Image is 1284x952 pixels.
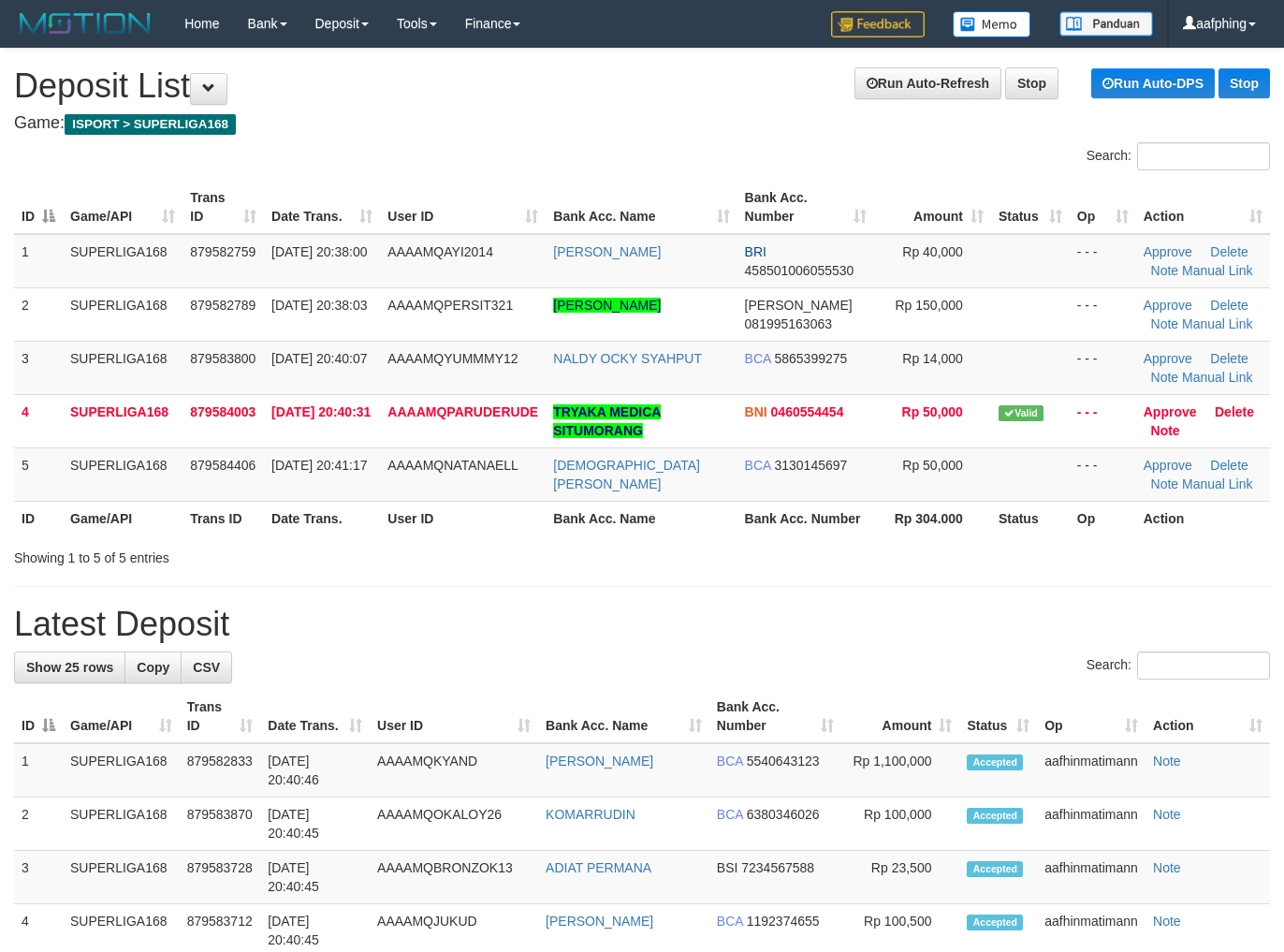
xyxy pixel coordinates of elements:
td: [DATE] 20:40:45 [260,798,370,851]
a: [PERSON_NAME] [553,244,661,259]
th: ID: activate to sort column descending [14,181,63,234]
a: TRYAKA MEDICA SITUMORANG [553,404,661,438]
a: Approve [1144,404,1197,419]
span: BRI [745,244,766,259]
th: Bank Acc. Name: activate to sort column ascending [546,181,737,234]
a: Note [1153,807,1181,822]
td: SUPERLIGA168 [63,287,182,341]
a: KOMARRUDIN [546,807,635,822]
td: 879583870 [180,798,261,851]
span: Copy 6380346026 to clipboard [747,807,820,822]
td: 5 [14,447,63,501]
th: Trans ID [182,501,264,535]
th: Trans ID: activate to sort column ascending [180,690,261,743]
th: Status: activate to sort column ascending [991,181,1070,234]
span: Copy 7234567588 to clipboard [741,860,814,875]
a: Run Auto-DPS [1091,68,1215,98]
td: 2 [14,287,63,341]
th: Action: activate to sort column ascending [1145,690,1270,743]
span: BCA [717,914,743,929]
a: Manual Link [1182,263,1253,278]
th: Status [991,501,1070,535]
span: Copy 081995163063 to clipboard [745,316,832,331]
th: Game/API: activate to sort column ascending [63,181,182,234]
a: [PERSON_NAME] [546,914,653,929]
th: Trans ID: activate to sort column ascending [182,181,264,234]
a: Approve [1144,351,1192,366]
a: Run Auto-Refresh [854,67,1001,99]
th: ID [14,501,63,535]
a: Approve [1144,244,1192,259]
img: panduan.png [1059,11,1153,37]
a: Manual Link [1182,370,1253,385]
td: 879583728 [180,851,261,904]
td: SUPERLIGA168 [63,341,182,394]
a: Delete [1210,298,1248,313]
span: Rp 40,000 [902,244,963,259]
a: Note [1153,914,1181,929]
span: Accepted [967,915,1023,930]
span: Rp 50,000 [902,404,963,419]
span: AAAAMQNATANAELL [387,458,518,473]
th: Bank Acc. Name: activate to sort column ascending [538,690,709,743]
h1: Deposit List [14,67,1270,105]
label: Search: [1087,142,1270,170]
td: 2 [14,798,63,851]
span: BSI [717,860,738,875]
a: Stop [1005,67,1058,99]
img: Feedback.jpg [831,11,925,37]
th: Action: activate to sort column ascending [1136,181,1270,234]
span: [DATE] 20:38:03 [271,298,367,313]
td: [DATE] 20:40:45 [260,851,370,904]
span: Rp 50,000 [902,458,963,473]
span: Copy [137,660,169,675]
a: [PERSON_NAME] [553,298,661,313]
a: Note [1151,476,1179,491]
span: BCA [717,754,743,769]
th: Action [1136,501,1270,535]
th: Bank Acc. Number: activate to sort column ascending [709,690,841,743]
span: AAAAMQYUMMMY12 [387,351,518,366]
span: [DATE] 20:40:31 [271,404,371,419]
td: 879582833 [180,743,261,798]
th: Op: activate to sort column ascending [1070,181,1136,234]
td: 1 [14,234,63,288]
span: Copy 1192374655 to clipboard [747,914,820,929]
img: Button%20Memo.svg [953,11,1031,37]
span: Accepted [967,861,1023,877]
th: Bank Acc. Number [737,501,874,535]
span: [DATE] 20:40:07 [271,351,367,366]
th: Rp 304.000 [874,501,991,535]
td: SUPERLIGA168 [63,743,180,798]
span: 879584406 [190,458,255,473]
a: Delete [1210,458,1248,473]
td: SUPERLIGA168 [63,798,180,851]
td: Rp 23,500 [841,851,959,904]
td: SUPERLIGA168 [63,447,182,501]
a: Approve [1144,298,1192,313]
a: Manual Link [1182,476,1253,491]
td: AAAAMQOKALOY26 [370,798,538,851]
span: Copy 3130145697 to clipboard [774,458,847,473]
span: Copy 0460554454 to clipboard [771,404,844,419]
th: Amount: activate to sort column ascending [874,181,991,234]
span: 879583800 [190,351,255,366]
th: Bank Acc. Name [546,501,737,535]
h4: Game: [14,114,1270,133]
span: Accepted [967,754,1023,770]
a: CSV [181,652,232,683]
td: 1 [14,743,63,798]
td: SUPERLIGA168 [63,851,180,904]
span: 879582789 [190,298,255,313]
span: [DATE] 20:41:17 [271,458,367,473]
span: 879584003 [190,404,255,419]
span: ISPORT > SUPERLIGA168 [65,114,236,135]
td: - - - [1070,447,1136,501]
th: Date Trans. [264,501,380,535]
a: Note [1151,263,1179,278]
td: Rp 100,000 [841,798,959,851]
a: Note [1151,370,1179,385]
span: CSV [193,660,220,675]
a: ADIAT PERMANA [546,860,651,875]
span: BCA [745,351,771,366]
